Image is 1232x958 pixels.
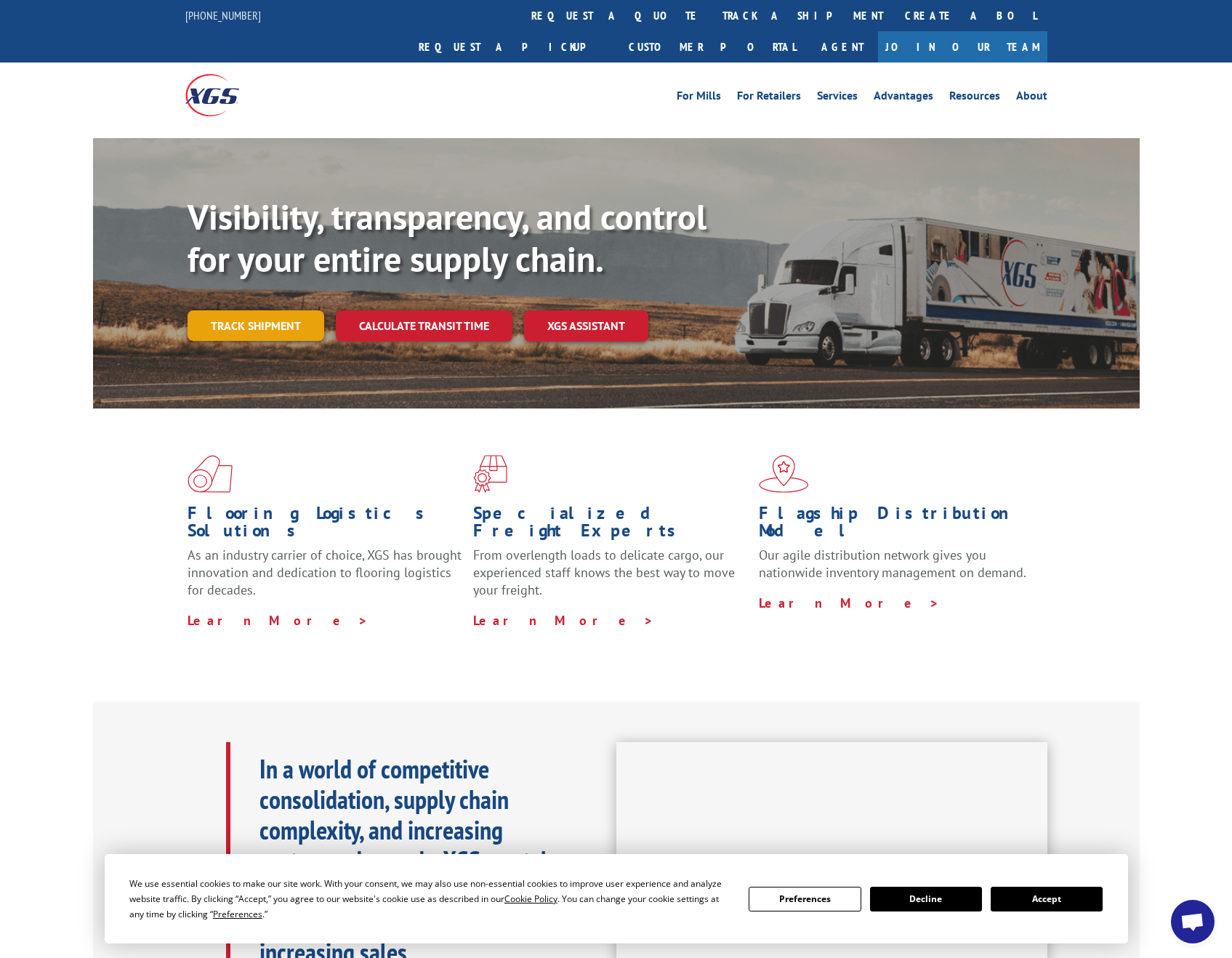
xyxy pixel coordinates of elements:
[807,31,878,63] a: Agent
[618,31,807,63] a: Customer Portal
[949,90,1000,106] a: Resources
[874,90,933,106] a: Advantages
[188,194,706,281] b: Visibility, transparency, and control for your entire supply chain.
[504,893,557,905] span: Cookie Policy
[105,854,1128,943] div: Cookie Consent Prompt
[524,310,648,342] a: XGS ASSISTANT
[473,504,748,547] h1: Specialized Freight Experts
[188,612,369,629] a: Learn More >
[878,31,1047,63] a: Join Our Team
[1171,900,1215,943] div: Open chat
[737,90,801,106] a: For Retailers
[188,455,233,493] img: xgs-icon-total-supply-chain-intelligence-red
[759,595,940,611] a: Learn More >
[991,887,1103,911] button: Accept
[473,455,507,493] img: xgs-icon-focused-on-flooring-red
[749,887,861,911] button: Preferences
[759,547,1026,581] span: Our agile distribution network gives you nationwide inventory management on demand.
[188,504,462,547] h1: Flooring Logistics Solutions
[759,504,1034,547] h1: Flagship Distribution Model
[817,90,858,106] a: Services
[473,612,654,629] a: Learn More >
[677,90,721,106] a: For Mills
[1016,90,1047,106] a: About
[336,310,512,342] a: Calculate transit time
[188,310,324,341] a: Track shipment
[188,547,462,598] span: As an industry carrier of choice, XGS has brought innovation and dedication to flooring logistics...
[213,908,262,920] span: Preferences
[185,8,261,23] a: [PHONE_NUMBER]
[129,876,731,922] div: We use essential cookies to make our site work. With your consent, we may also use non-essential ...
[759,455,809,493] img: xgs-icon-flagship-distribution-model-red
[870,887,982,911] button: Decline
[473,547,748,611] p: From overlength loads to delicate cargo, our experienced staff knows the best way to move your fr...
[408,31,618,63] a: Request a pickup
